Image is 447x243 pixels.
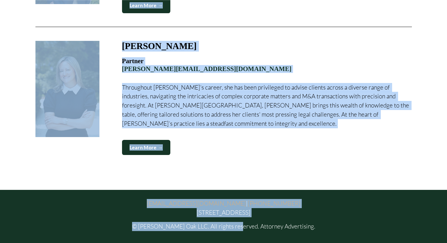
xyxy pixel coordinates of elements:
p: © [PERSON_NAME] Oak LLC. All rights reserved. Attorney Advertising. [35,222,412,231]
a: Learn More → [122,140,171,155]
h4: Partner [122,57,412,73]
h3: [PERSON_NAME] [122,41,197,51]
a: [PERSON_NAME][EMAIL_ADDRESS][DOMAIN_NAME] [122,65,292,72]
a: [PHONE_NUMBER] [248,199,301,208]
a: [EMAIL_ADDRESS][DOMAIN_NAME] [147,199,246,208]
p: | [STREET_ADDRESS] [35,199,412,217]
p: Throughout [PERSON_NAME]’s career, she has been privileged to advise clients across a diverse ran... [122,83,412,128]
